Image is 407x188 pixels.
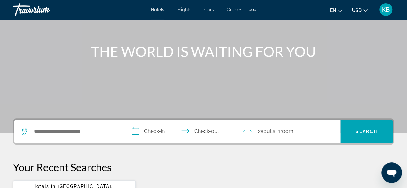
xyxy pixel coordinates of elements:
button: Change language [330,5,342,15]
span: Room [280,128,293,134]
input: Search hotel destination [33,127,115,136]
a: Travorium [13,1,77,18]
h1: THE WORLD IS WAITING FOR YOU [83,43,324,60]
a: Cruises [227,7,242,12]
span: USD [352,8,362,13]
p: Your Recent Searches [13,161,394,174]
span: Adults [261,128,275,134]
div: Search widget [14,120,393,143]
button: Extra navigation items [249,4,256,15]
a: Flights [177,7,191,12]
span: , 1 [275,127,293,136]
a: Cars [204,7,214,12]
span: KB [382,6,390,13]
span: en [330,8,336,13]
span: Search [356,129,377,134]
button: Search [340,120,393,143]
button: Travelers: 2 adults, 0 children [236,120,340,143]
iframe: Кнопка запуска окна обмена сообщениями [381,162,402,183]
span: 2 [258,127,275,136]
button: Select check in and out date [125,120,236,143]
button: User Menu [377,3,394,16]
a: Hotels [151,7,164,12]
button: Change currency [352,5,368,15]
